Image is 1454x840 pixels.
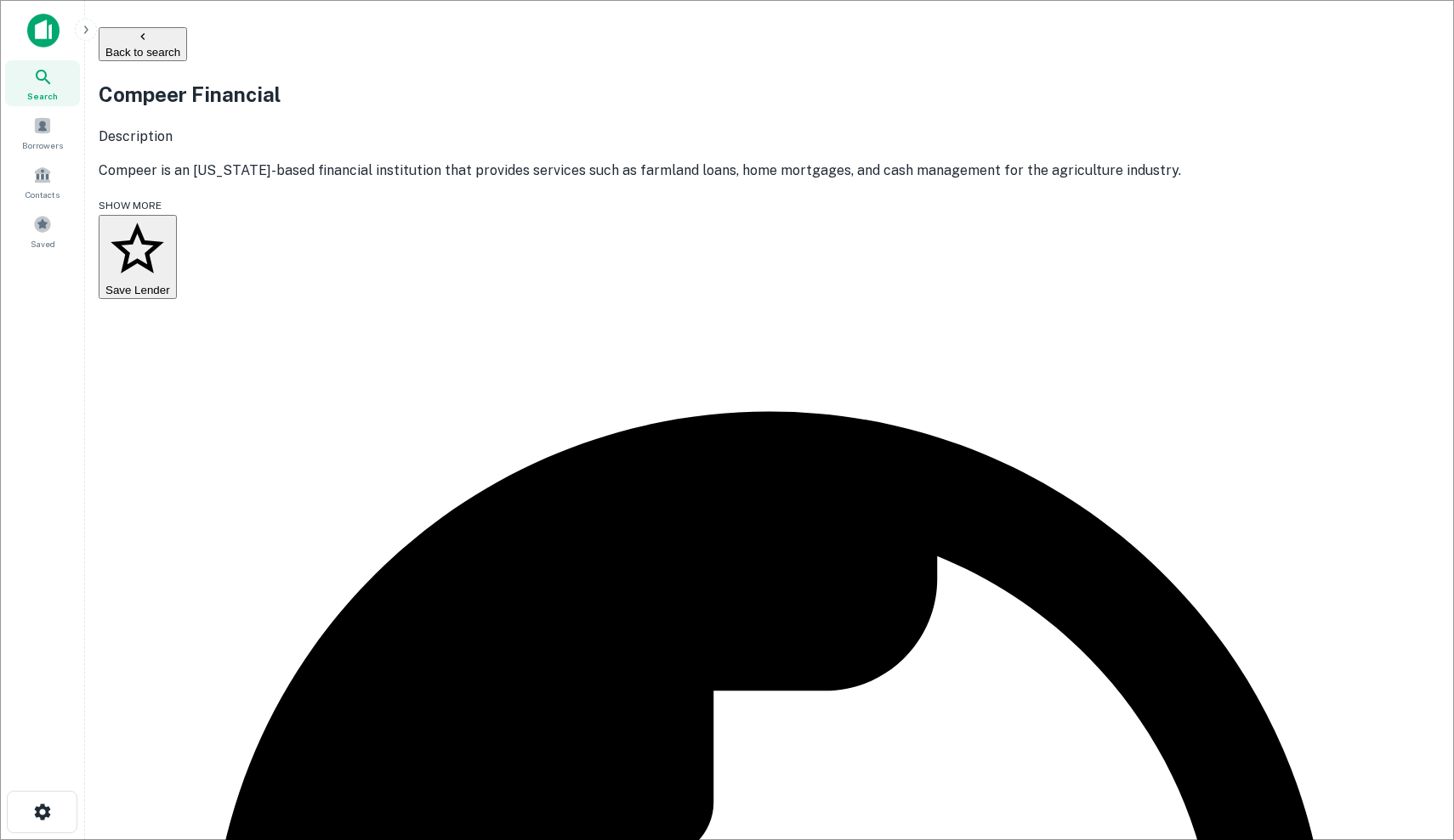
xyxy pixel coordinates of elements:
[1369,704,1454,786] iframe: Chat Widget
[27,14,60,48] img: capitalize-icon.png
[99,215,177,300] button: Save Lender
[5,60,80,106] a: Search
[99,79,1440,110] h2: Compeer Financial
[99,128,173,144] span: Description
[99,27,187,61] button: Back to search
[5,159,80,205] a: Contacts
[5,208,80,254] a: Saved
[22,138,63,152] span: Borrowers
[99,161,1440,181] p: Compeer is an [US_STATE]-based financial institution that provides services such as farmland loan...
[27,89,58,103] span: Search
[26,188,60,201] span: Contacts
[31,237,55,251] span: Saved
[99,200,162,211] span: SHOW MORE
[5,110,80,155] a: Borrowers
